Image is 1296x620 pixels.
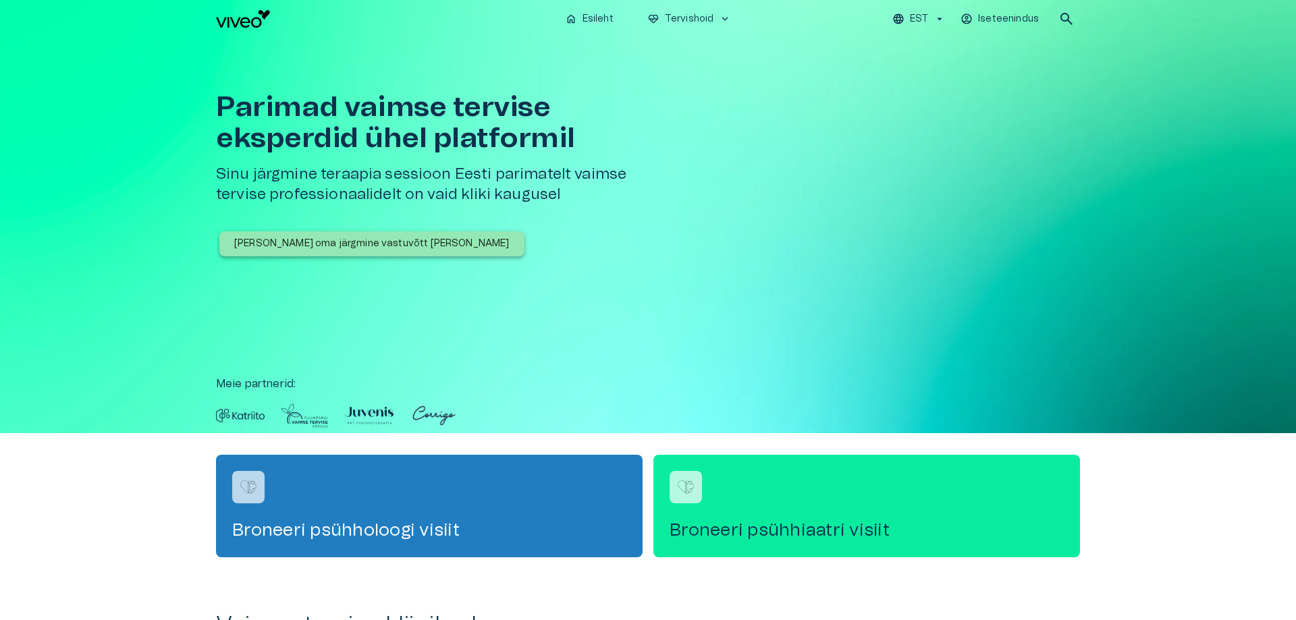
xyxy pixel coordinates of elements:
span: home [565,13,577,25]
p: Tervishoid [665,12,714,26]
button: EST [890,9,948,29]
img: Partner logo [281,403,329,428]
h4: Broneeri psühholoogi visiit [232,519,626,541]
a: Navigate to service booking [216,455,643,557]
img: Partner logo [345,403,394,428]
h1: Parimad vaimse tervise eksperdid ühel platformil [216,92,653,154]
button: ecg_heartTervishoidkeyboard_arrow_down [642,9,737,29]
img: Partner logo [216,403,265,428]
button: open search modal [1053,5,1080,32]
span: search [1058,11,1075,27]
img: Partner logo [410,403,458,428]
span: ecg_heart [647,13,659,25]
button: Iseteenindus [959,9,1042,29]
a: Navigate to homepage [216,10,554,28]
h5: Sinu järgmine teraapia sessioon Eesti parimatelt vaimse tervise professionaalidelt on vaid kliki ... [216,165,653,204]
a: Navigate to service booking [653,455,1080,557]
button: [PERSON_NAME] oma järgmine vastuvõtt [PERSON_NAME] [219,231,524,256]
button: homeEsileht [560,9,620,29]
span: keyboard_arrow_down [719,13,731,25]
p: [PERSON_NAME] oma järgmine vastuvõtt [PERSON_NAME] [234,237,510,251]
p: EST [910,12,928,26]
h4: Broneeri psühhiaatri visiit [670,519,1064,541]
img: Broneeri psühhiaatri visiit logo [676,477,696,497]
p: Esileht [583,12,614,26]
p: Iseteenindus [978,12,1039,26]
p: Meie partnerid : [216,376,1080,392]
img: Broneeri psühholoogi visiit logo [238,477,259,497]
img: Viveo logo [216,10,270,28]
